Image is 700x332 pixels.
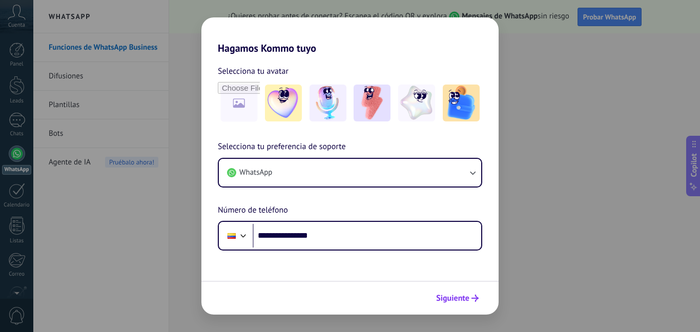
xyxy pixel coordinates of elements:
[354,85,390,121] img: -3.jpeg
[222,225,241,246] div: Colombia: + 57
[201,17,499,54] h2: Hagamos Kommo tuyo
[218,65,289,78] span: Selecciona tu avatar
[431,289,483,307] button: Siguiente
[219,159,481,186] button: WhatsApp
[265,85,302,121] img: -1.jpeg
[443,85,480,121] img: -5.jpeg
[239,168,272,178] span: WhatsApp
[218,204,288,217] span: Número de teléfono
[398,85,435,121] img: -4.jpeg
[310,85,346,121] img: -2.jpeg
[218,140,346,154] span: Selecciona tu preferencia de soporte
[436,295,469,302] span: Siguiente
